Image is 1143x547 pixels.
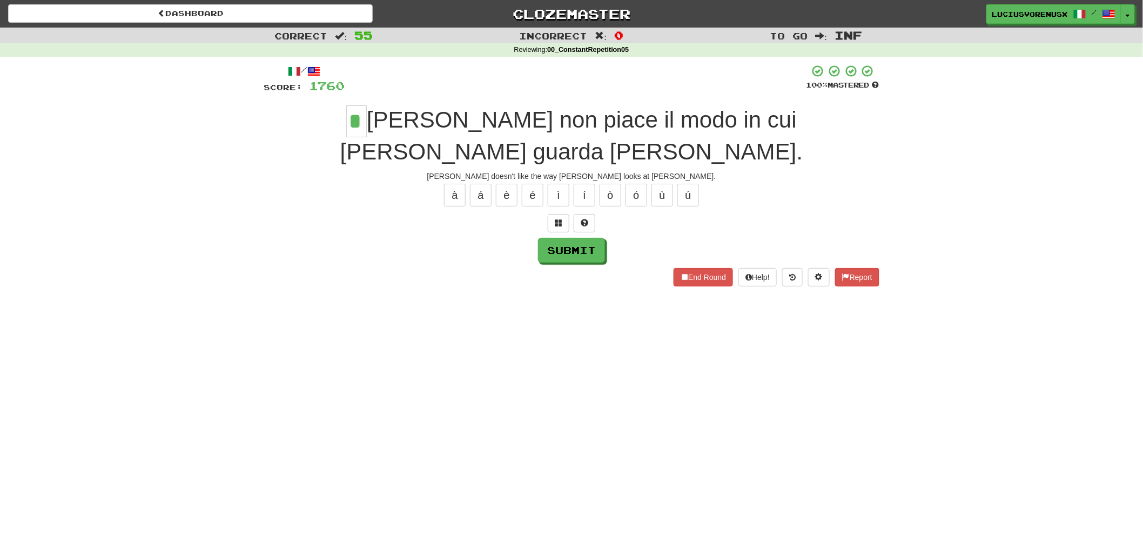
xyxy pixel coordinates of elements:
button: ù [651,184,673,206]
button: ó [626,184,647,206]
span: : [335,31,347,41]
a: Dashboard [8,4,373,23]
span: [PERSON_NAME] non piace il modo in cui [PERSON_NAME] guarda [PERSON_NAME]. [340,107,803,164]
span: Correct [275,30,328,41]
span: 0 [614,29,623,42]
div: / [264,64,345,78]
button: á [470,184,492,206]
button: à [444,184,466,206]
div: [PERSON_NAME] doesn't like the way [PERSON_NAME] looks at [PERSON_NAME]. [264,171,879,182]
span: / [1092,9,1097,16]
span: 100 % [806,81,828,89]
span: Score: [264,83,302,92]
button: Report [835,268,879,286]
button: Single letter hint - you only get 1 per sentence and score half the points! alt+h [574,214,595,232]
button: ì [548,184,569,206]
button: Help! [738,268,777,286]
button: ò [600,184,621,206]
a: LuciusVorenusX / [986,4,1121,24]
span: Incorrect [520,30,588,41]
button: é [522,184,543,206]
div: Mastered [806,81,879,90]
button: Switch sentence to multiple choice alt+p [548,214,569,232]
span: 1760 [309,79,345,92]
span: : [595,31,607,41]
strong: 00_ConstantRepetition05 [547,46,629,54]
a: Clozemaster [389,4,754,23]
span: Inf [835,29,862,42]
button: í [574,184,595,206]
span: : [816,31,828,41]
span: To go [770,30,808,41]
button: Submit [538,238,605,263]
button: ú [677,184,699,206]
button: End Round [674,268,733,286]
span: LuciusVorenusX [992,9,1068,19]
button: è [496,184,517,206]
span: 55 [354,29,373,42]
button: Round history (alt+y) [782,268,803,286]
